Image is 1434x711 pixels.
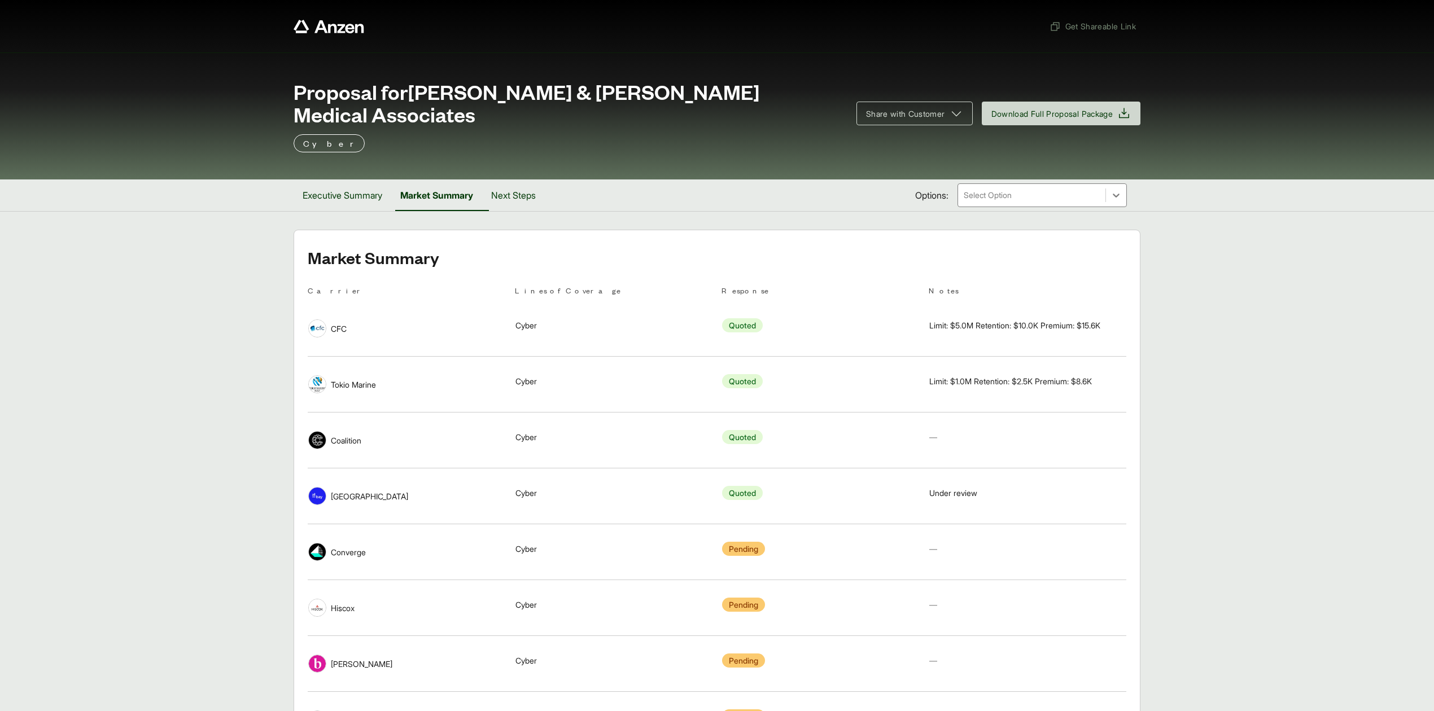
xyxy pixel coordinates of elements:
[331,658,392,670] span: [PERSON_NAME]
[929,284,1127,301] th: Notes
[309,655,326,672] img: Beazley logo
[856,102,973,125] button: Share with Customer
[991,108,1113,120] span: Download Full Proposal Package
[722,430,763,444] span: Quoted
[309,432,326,449] img: Coalition logo
[391,179,482,211] button: Market Summary
[309,599,326,616] img: Hiscox logo
[294,179,391,211] button: Executive Summary
[331,323,347,335] span: CFC
[309,543,326,560] img: Converge logo
[722,374,763,388] span: Quoted
[331,602,355,614] span: Hiscox
[982,102,1141,125] button: Download Full Proposal Package
[722,318,763,332] span: Quoted
[331,379,376,390] span: Tokio Marine
[331,434,361,446] span: Coalition
[515,431,537,443] span: Cyber
[309,376,326,393] img: Tokio Marine logo
[482,179,545,211] button: Next Steps
[309,320,326,337] img: CFC logo
[929,544,937,554] span: —
[515,655,537,666] span: Cyber
[722,653,765,668] span: Pending
[331,490,408,502] span: [GEOGRAPHIC_DATA]
[866,108,945,120] span: Share with Customer
[308,284,506,301] th: Carrier
[303,137,355,150] p: Cyber
[309,488,326,504] img: At-Bay logo
[722,284,920,301] th: Response
[308,248,1126,266] h2: Market Summary
[515,319,537,331] span: Cyber
[722,486,763,500] span: Quoted
[929,432,937,442] span: —
[515,599,537,611] span: Cyber
[915,188,948,202] span: Options:
[1050,20,1136,32] span: Get Shareable Link
[929,375,1092,387] span: Limit: $1.0M Retention: $2.5K Premium: $8.6K
[515,543,537,555] span: Cyber
[929,656,937,665] span: —
[722,542,765,556] span: Pending
[515,487,537,499] span: Cyber
[515,284,713,301] th: Lines of Coverage
[929,319,1100,331] span: Limit: $5.0M Retention: $10.0K Premium: $15.6K
[294,80,843,125] span: Proposal for [PERSON_NAME] & [PERSON_NAME] Medical Associates
[929,600,937,609] span: —
[331,546,366,558] span: Converge
[294,20,364,33] a: Anzen website
[515,375,537,387] span: Cyber
[722,598,765,612] span: Pending
[929,487,977,499] span: Under review
[1045,16,1140,37] button: Get Shareable Link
